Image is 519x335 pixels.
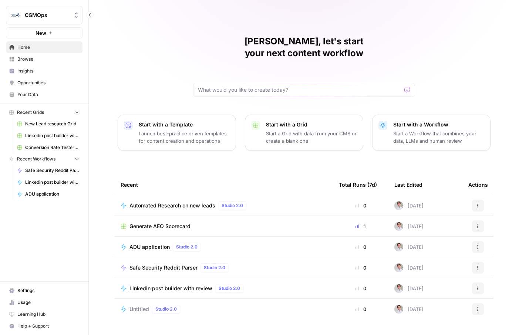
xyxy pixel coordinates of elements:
[176,244,198,250] span: Studio 2.0
[17,323,79,329] span: Help + Support
[6,89,82,101] a: Your Data
[372,115,491,151] button: Start with a WorkflowStart a Workflow that combines your data, LLMs and human review
[6,27,82,38] button: New
[394,263,403,272] img: gb5sba3xopuoyap1i3ljhgpw2lzq
[266,121,357,128] p: Start with a Grid
[118,115,236,151] button: Start with a TemplateLaunch best-practice driven templates for content creation and operations
[6,65,82,77] a: Insights
[394,222,403,231] img: gb5sba3xopuoyap1i3ljhgpw2lzq
[14,165,82,176] a: Safe Security Reddit Parser
[6,285,82,297] a: Settings
[129,202,215,209] span: Automated Research on new leads
[245,115,363,151] button: Start with a GridStart a Grid with data from your CMS or create a blank one
[193,35,415,59] h1: [PERSON_NAME], let's start your next content workflow
[339,243,382,251] div: 0
[121,243,327,251] a: ADU applicationStudio 2.0
[339,285,382,292] div: 0
[394,243,403,251] img: gb5sba3xopuoyap1i3ljhgpw2lzq
[17,79,79,86] span: Opportunities
[139,121,230,128] p: Start with a Template
[155,306,177,312] span: Studio 2.0
[36,29,46,37] span: New
[14,118,82,130] a: New Lead research Grid
[121,305,327,314] a: UntitledStudio 2.0
[17,56,79,62] span: Browse
[394,305,403,314] img: gb5sba3xopuoyap1i3ljhgpw2lzq
[6,308,82,320] a: Learning Hub
[14,176,82,188] a: Linkedin post builder with review
[394,284,424,293] div: [DATE]
[204,264,225,271] span: Studio 2.0
[394,284,403,293] img: gb5sba3xopuoyap1i3ljhgpw2lzq
[6,6,82,24] button: Workspace: CGMOps
[6,41,82,53] a: Home
[6,153,82,165] button: Recent Workflows
[17,91,79,98] span: Your Data
[393,130,484,145] p: Start a Workflow that combines your data, LLMs and human review
[14,142,82,153] a: Conversion Rate Tester Grid
[17,109,44,116] span: Recent Grids
[339,264,382,271] div: 0
[394,175,422,195] div: Last Edited
[25,179,79,186] span: Linkedin post builder with review
[219,285,240,292] span: Studio 2.0
[25,11,70,19] span: CGMOps
[394,201,403,210] img: gb5sba3xopuoyap1i3ljhgpw2lzq
[17,156,55,162] span: Recent Workflows
[393,121,484,128] p: Start with a Workflow
[25,191,79,197] span: ADU application
[17,287,79,294] span: Settings
[129,285,212,292] span: Linkedin post builder with review
[121,223,327,230] a: Generate AEO Scorecard
[17,311,79,318] span: Learning Hub
[468,175,488,195] div: Actions
[25,132,79,139] span: Linkedin post builder with review Grid
[394,305,424,314] div: [DATE]
[394,201,424,210] div: [DATE]
[14,188,82,200] a: ADU application
[25,121,79,127] span: New Lead research Grid
[25,167,79,174] span: Safe Security Reddit Parser
[6,320,82,332] button: Help + Support
[6,107,82,118] button: Recent Grids
[339,223,382,230] div: 1
[129,243,170,251] span: ADU application
[121,284,327,293] a: Linkedin post builder with reviewStudio 2.0
[6,77,82,89] a: Opportunities
[339,202,382,209] div: 0
[339,175,377,195] div: Total Runs (7d)
[394,243,424,251] div: [DATE]
[198,86,401,94] input: What would you like to create today?
[121,263,327,272] a: Safe Security Reddit ParserStudio 2.0
[394,263,424,272] div: [DATE]
[222,202,243,209] span: Studio 2.0
[394,222,424,231] div: [DATE]
[9,9,22,22] img: CGMOps Logo
[139,130,230,145] p: Launch best-practice driven templates for content creation and operations
[266,130,357,145] p: Start a Grid with data from your CMS or create a blank one
[25,144,79,151] span: Conversion Rate Tester Grid
[17,299,79,306] span: Usage
[17,68,79,74] span: Insights
[121,175,327,195] div: Recent
[129,264,198,271] span: Safe Security Reddit Parser
[14,130,82,142] a: Linkedin post builder with review Grid
[129,223,191,230] span: Generate AEO Scorecard
[121,201,327,210] a: Automated Research on new leadsStudio 2.0
[6,297,82,308] a: Usage
[129,305,149,313] span: Untitled
[17,44,79,51] span: Home
[339,305,382,313] div: 0
[6,53,82,65] a: Browse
